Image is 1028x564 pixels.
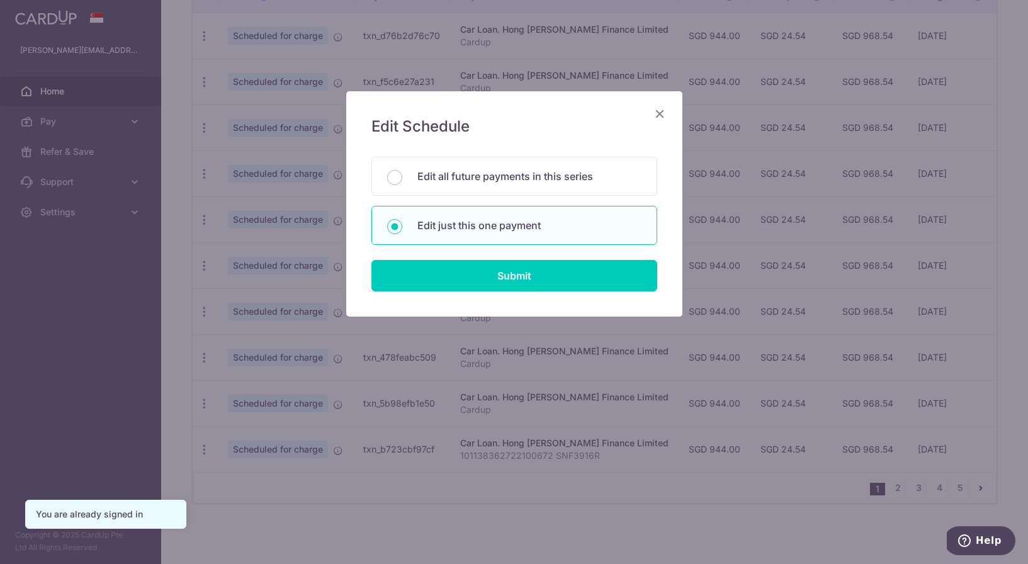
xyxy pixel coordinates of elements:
[947,526,1015,558] iframe: Opens a widget where you can find more information
[417,218,641,233] p: Edit just this one payment
[371,260,657,291] input: Submit
[36,508,176,521] div: You are already signed in
[417,169,641,184] p: Edit all future payments in this series
[652,106,667,121] button: Close
[371,116,657,137] h5: Edit Schedule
